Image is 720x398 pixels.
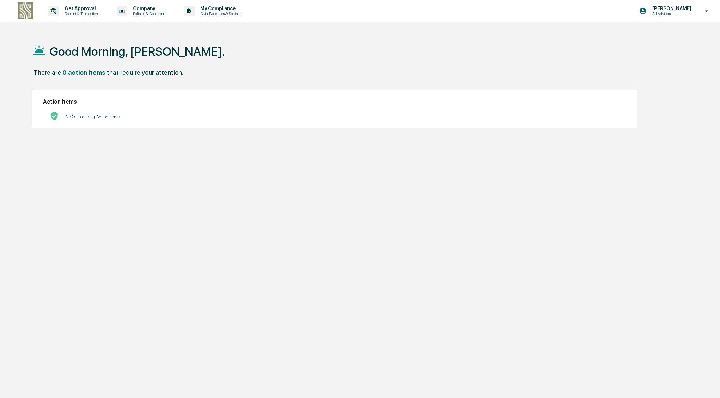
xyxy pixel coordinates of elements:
[66,114,120,120] p: No Outstanding Action Items
[195,11,245,16] p: Data, Deadlines & Settings
[62,69,105,76] div: 0 action items
[50,44,225,59] h1: Good Morning, [PERSON_NAME].
[33,69,61,76] div: There are
[647,11,695,16] p: All Advisors
[195,6,245,11] p: My Compliance
[59,11,103,16] p: Content & Transactions
[50,112,59,120] img: No Actions logo
[43,98,626,105] h2: Action Items
[107,69,183,76] div: that require your attention.
[59,6,103,11] p: Get Approval
[127,11,170,16] p: Policies & Documents
[127,6,170,11] p: Company
[647,6,695,11] p: [PERSON_NAME]
[17,2,34,19] img: logo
